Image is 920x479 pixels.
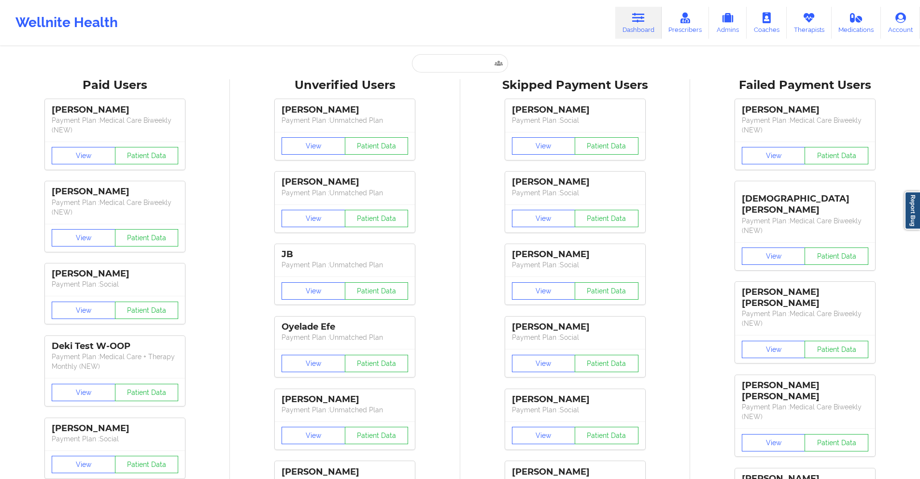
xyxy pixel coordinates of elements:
button: View [282,282,345,300]
div: [PERSON_NAME] [512,176,638,188]
button: Patient Data [575,427,638,444]
button: Patient Data [805,247,868,265]
a: Dashboard [615,7,662,39]
button: View [742,434,806,451]
a: Medications [832,7,881,39]
button: Patient Data [575,137,638,155]
div: Unverified Users [237,78,453,93]
button: Patient Data [345,427,409,444]
button: View [512,427,576,444]
div: JB [282,249,408,260]
a: Therapists [787,7,832,39]
div: [PERSON_NAME] [742,104,868,116]
p: Payment Plan : Social [512,333,638,342]
p: Payment Plan : Unmatched Plan [282,333,408,342]
button: View [742,341,806,358]
button: Patient Data [345,282,409,300]
button: View [512,355,576,372]
div: [PERSON_NAME] [52,104,178,116]
button: View [282,210,345,227]
a: Coaches [747,7,787,39]
p: Payment Plan : Unmatched Plan [282,116,408,125]
div: [PERSON_NAME] [512,104,638,116]
div: [PERSON_NAME] [512,394,638,405]
p: Payment Plan : Medical Care + Therapy Monthly (NEW) [52,352,178,371]
p: Payment Plan : Medical Care Biweekly (NEW) [742,216,868,235]
button: Patient Data [345,355,409,372]
div: [PERSON_NAME] [52,423,178,434]
div: [PERSON_NAME] [282,466,408,478]
p: Payment Plan : Social [512,405,638,415]
a: Prescribers [662,7,709,39]
button: View [512,137,576,155]
div: [PERSON_NAME] [PERSON_NAME] [742,380,868,402]
p: Payment Plan : Medical Care Biweekly (NEW) [52,116,178,135]
button: View [282,355,345,372]
div: [PERSON_NAME] [512,249,638,260]
div: Deki Test W-OOP [52,341,178,352]
p: Payment Plan : Unmatched Plan [282,188,408,198]
button: View [52,229,115,247]
div: Skipped Payment Users [467,78,683,93]
button: Patient Data [115,302,179,319]
p: Payment Plan : Unmatched Plan [282,405,408,415]
p: Payment Plan : Medical Care Biweekly (NEW) [52,198,178,217]
button: View [282,137,345,155]
button: Patient Data [805,434,868,451]
div: [PERSON_NAME] [52,186,178,197]
button: View [52,456,115,473]
p: Payment Plan : Medical Care Biweekly (NEW) [742,402,868,421]
button: View [52,147,115,164]
button: View [52,302,115,319]
button: View [512,282,576,300]
button: Patient Data [805,147,868,164]
div: [PERSON_NAME] [PERSON_NAME] [742,287,868,309]
div: Failed Payment Users [697,78,913,93]
a: Admins [709,7,747,39]
button: Patient Data [575,355,638,372]
div: [PERSON_NAME] [52,268,178,279]
button: Patient Data [575,210,638,227]
p: Payment Plan : Social [512,260,638,270]
button: View [742,247,806,265]
div: Paid Users [7,78,223,93]
p: Payment Plan : Social [52,434,178,444]
div: Oyelade Efe [282,321,408,333]
p: Payment Plan : Social [512,116,638,125]
div: [DEMOGRAPHIC_DATA][PERSON_NAME] [742,186,868,216]
div: [PERSON_NAME] [282,176,408,188]
a: Report Bug [905,191,920,230]
p: Payment Plan : Unmatched Plan [282,260,408,270]
div: [PERSON_NAME] [282,394,408,405]
button: Patient Data [805,341,868,358]
button: Patient Data [115,456,179,473]
p: Payment Plan : Medical Care Biweekly (NEW) [742,309,868,328]
button: Patient Data [575,282,638,300]
button: Patient Data [115,147,179,164]
button: View [512,210,576,227]
button: View [52,384,115,401]
div: [PERSON_NAME] [282,104,408,116]
a: Account [881,7,920,39]
button: Patient Data [115,229,179,247]
p: Payment Plan : Social [52,279,178,289]
p: Payment Plan : Medical Care Biweekly (NEW) [742,116,868,135]
button: View [282,427,345,444]
button: View [742,147,806,164]
p: Payment Plan : Social [512,188,638,198]
div: [PERSON_NAME] [512,321,638,333]
button: Patient Data [345,210,409,227]
button: Patient Data [345,137,409,155]
div: [PERSON_NAME] [512,466,638,478]
button: Patient Data [115,384,179,401]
